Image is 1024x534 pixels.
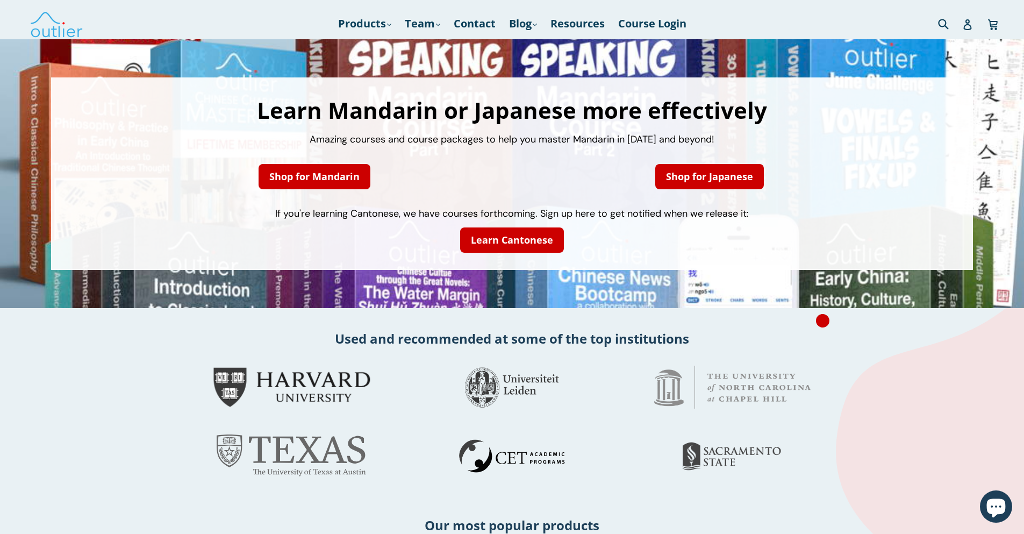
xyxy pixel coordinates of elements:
[310,133,714,146] span: Amazing courses and course packages to help you master Mandarin in [DATE] and beyond!
[259,164,370,189] a: Shop for Mandarin
[977,490,1015,525] inbox-online-store-chat: Shopify online store chat
[504,14,542,33] a: Blog
[655,164,764,189] a: Shop for Japanese
[448,14,501,33] a: Contact
[333,14,397,33] a: Products
[460,227,564,253] a: Learn Cantonese
[935,12,965,34] input: Search
[545,14,610,33] a: Resources
[62,99,962,122] h1: Learn Mandarin or Japanese more effectively
[399,14,446,33] a: Team
[613,14,692,33] a: Course Login
[30,8,83,39] img: Outlier Linguistics
[275,207,749,220] span: If you're learning Cantonese, we have courses forthcoming. Sign up here to get notified when we r...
